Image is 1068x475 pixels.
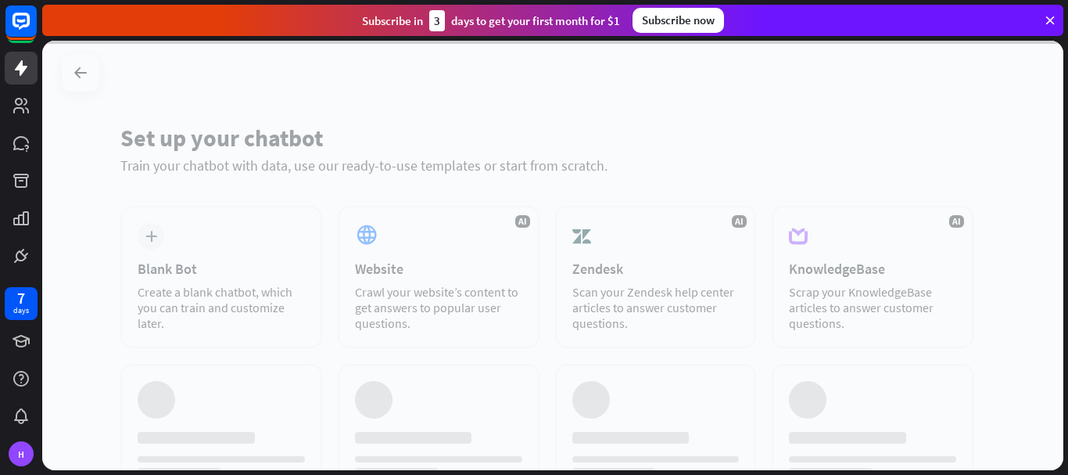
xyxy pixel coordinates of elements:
[5,287,38,320] a: 7 days
[9,441,34,466] div: H
[633,8,724,33] div: Subscribe now
[362,10,620,31] div: Subscribe in days to get your first month for $1
[13,305,29,316] div: days
[429,10,445,31] div: 3
[17,291,25,305] div: 7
